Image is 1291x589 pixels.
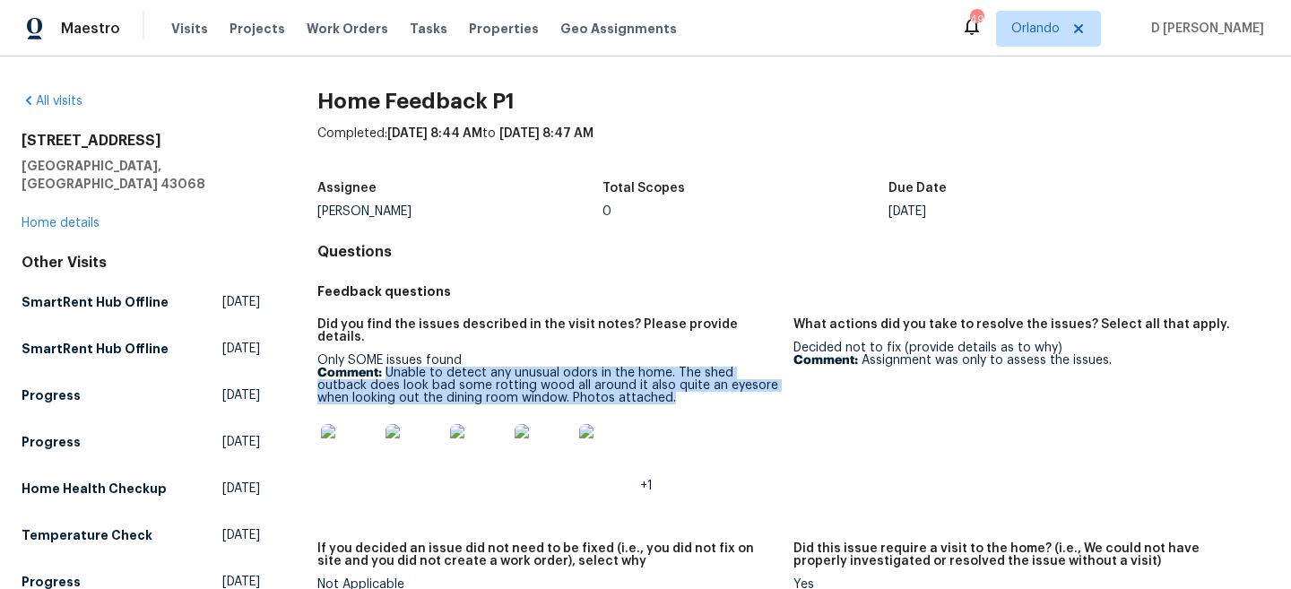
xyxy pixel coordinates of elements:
p: Unable to detect any unusual odors in the home. The shed outback does look bad some rotting wood ... [317,367,779,404]
h5: Progress [22,386,81,404]
h4: Questions [317,243,1269,261]
h5: [GEOGRAPHIC_DATA], [GEOGRAPHIC_DATA] 43068 [22,157,260,193]
span: [DATE] 8:47 AM [499,127,594,140]
h5: What actions did you take to resolve the issues? Select all that apply. [793,318,1230,331]
h2: Home Feedback P1 [317,92,1269,110]
span: [DATE] [222,386,260,404]
span: Orlando [1011,20,1060,38]
a: Home Health Checkup[DATE] [22,472,260,505]
span: D [PERSON_NAME] [1144,20,1264,38]
a: Progress[DATE] [22,426,260,458]
a: SmartRent Hub Offline[DATE] [22,333,260,365]
a: Home details [22,217,100,230]
span: Geo Assignments [560,20,677,38]
h5: Did you find the issues described in the visit notes? Please provide details. [317,318,779,343]
span: +1 [640,480,653,492]
h5: Progress [22,433,81,451]
b: Comment: [793,354,858,367]
b: Comment: [317,367,382,379]
div: Decided not to fix (provide details as to why) [793,342,1255,367]
a: All visits [22,95,82,108]
span: Maestro [61,20,120,38]
h5: SmartRent Hub Offline [22,293,169,311]
span: [DATE] 8:44 AM [387,127,482,140]
h2: [STREET_ADDRESS] [22,132,260,150]
a: Temperature Check[DATE] [22,519,260,551]
span: Properties [469,20,539,38]
h5: SmartRent Hub Offline [22,340,169,358]
h5: Did this issue require a visit to the home? (i.e., We could not have properly investigated or res... [793,542,1255,567]
span: Work Orders [307,20,388,38]
span: [DATE] [222,293,260,311]
h5: Assignee [317,182,377,195]
div: Completed: to [317,125,1269,171]
h5: If you decided an issue did not need to be fixed (i.e., you did not fix on site and you did not c... [317,542,779,567]
h5: Temperature Check [22,526,152,544]
div: [PERSON_NAME] [317,205,603,218]
a: Progress[DATE] [22,379,260,411]
h5: Feedback questions [317,282,1269,300]
div: [DATE] [888,205,1174,218]
h5: Due Date [888,182,947,195]
span: [DATE] [222,340,260,358]
div: 49 [970,11,983,29]
span: Visits [171,20,208,38]
span: [DATE] [222,480,260,498]
h5: Total Scopes [602,182,685,195]
span: [DATE] [222,433,260,451]
a: SmartRent Hub Offline[DATE] [22,286,260,318]
span: Tasks [410,22,447,35]
span: Projects [230,20,285,38]
h5: Home Health Checkup [22,480,167,498]
p: Assignment was only to assess the issues. [793,354,1255,367]
div: Other Visits [22,254,260,272]
span: [DATE] [222,526,260,544]
div: 0 [602,205,888,218]
div: Only SOME issues found [317,354,779,492]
